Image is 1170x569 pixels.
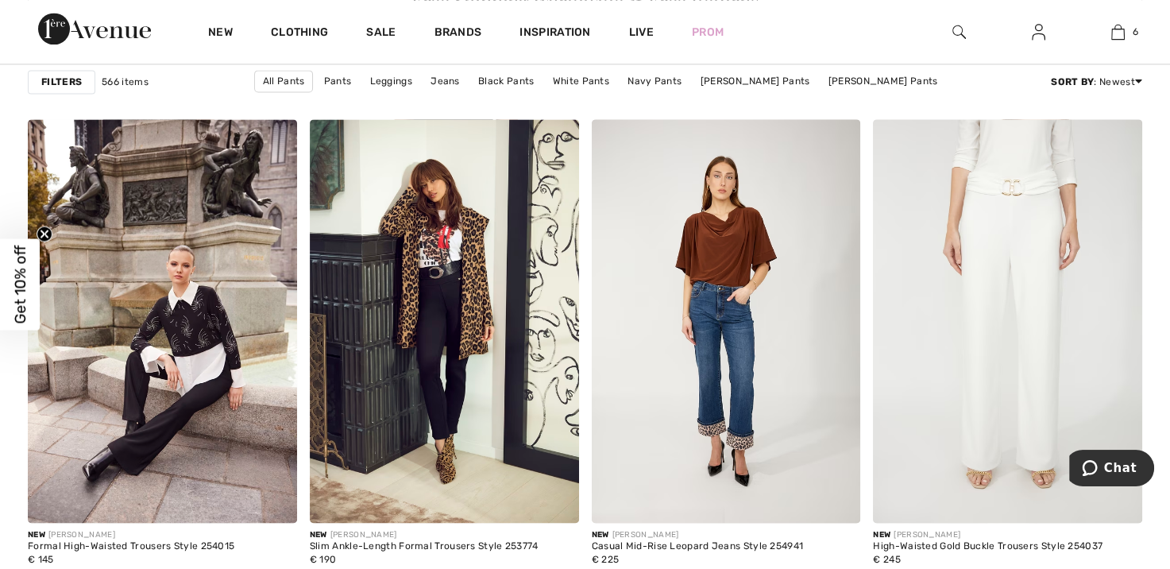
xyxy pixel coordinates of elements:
[41,75,82,89] strong: Filters
[873,119,1142,523] img: High-Waisted Gold Buckle Trousers Style 254037. Ivory
[1032,22,1045,41] img: My Info
[1079,22,1156,41] a: 6
[310,119,579,523] img: Slim Ankle-Length Formal Trousers Style 253774. Black
[310,530,327,540] span: New
[366,25,396,42] a: Sale
[28,529,234,541] div: [PERSON_NAME]
[873,554,901,565] span: € 245
[310,554,337,565] span: € 190
[592,529,804,541] div: [PERSON_NAME]
[592,530,609,540] span: New
[1051,76,1094,87] strong: Sort By
[1051,75,1142,89] div: : Newest
[821,71,946,91] a: [PERSON_NAME] Pants
[102,75,149,89] span: 566 items
[470,71,542,91] a: Black Pants
[873,541,1102,552] div: High-Waisted Gold Buckle Trousers Style 254037
[11,246,29,324] span: Get 10% off
[592,541,804,552] div: Casual Mid-Rise Leopard Jeans Style 254941
[28,119,297,523] img: Formal High-Waisted Trousers Style 254015. Black
[1133,25,1138,39] span: 6
[692,24,724,41] a: Prom
[28,554,54,565] span: € 145
[271,25,328,42] a: Clothing
[592,554,620,565] span: € 225
[362,71,420,91] a: Leggings
[28,541,234,552] div: Formal High-Waisted Trousers Style 254015
[873,530,890,540] span: New
[545,71,617,91] a: White Pants
[693,71,818,91] a: [PERSON_NAME] Pants
[592,119,861,523] img: Casual Mid-Rise Leopard Jeans Style 254941. Blue
[629,24,654,41] a: Live
[208,25,233,42] a: New
[952,22,966,41] img: search the website
[1069,450,1154,490] iframe: Opens a widget where you can chat to one of our agents
[316,71,360,91] a: Pants
[310,529,539,541] div: [PERSON_NAME]
[1111,22,1125,41] img: My Bag
[873,529,1102,541] div: [PERSON_NAME]
[310,541,539,552] div: Slim Ankle-Length Formal Trousers Style 253774
[1019,22,1058,42] a: Sign In
[423,71,468,91] a: Jeans
[434,25,482,42] a: Brands
[38,13,151,45] img: 1ère Avenue
[37,226,52,242] button: Close teaser
[620,71,689,91] a: Navy Pants
[519,25,590,42] span: Inspiration
[28,530,45,540] span: New
[254,70,314,92] a: All Pants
